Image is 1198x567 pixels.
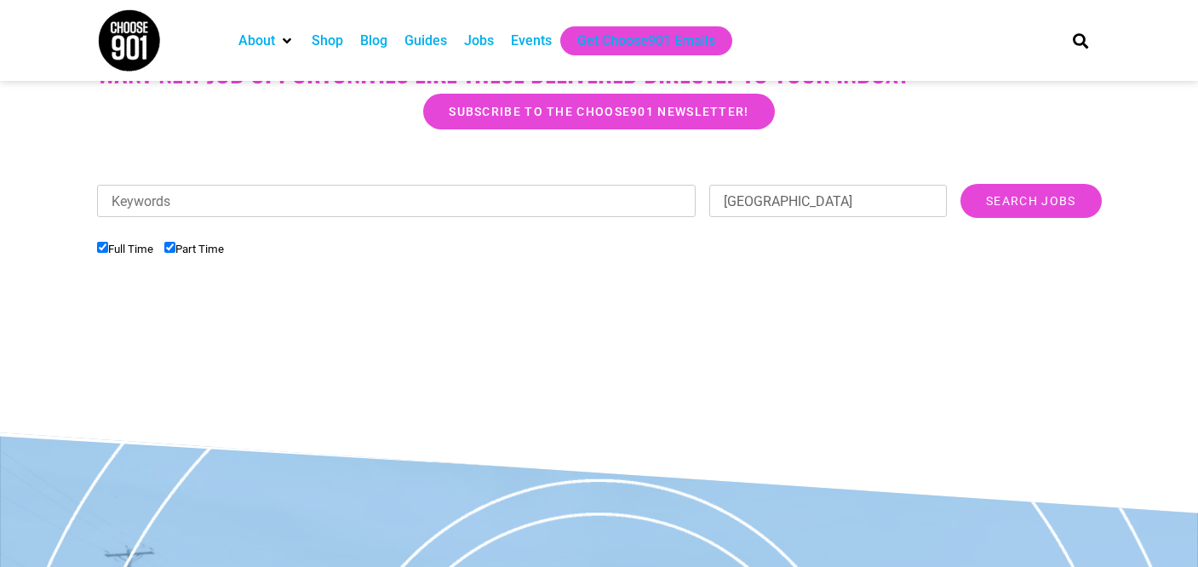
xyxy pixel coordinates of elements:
input: Search Jobs [960,184,1101,218]
a: About [238,31,275,51]
h2: Want New Job Opportunities like these Delivered Directly to your Inbox? [97,57,1102,88]
div: About [230,26,303,55]
input: Part Time [164,242,175,253]
a: Events [511,31,552,51]
input: Full Time [97,242,108,253]
a: Guides [404,31,447,51]
label: Part Time [164,243,224,255]
a: Subscribe to the Choose901 newsletter! [423,94,774,129]
a: Get Choose901 Emails [577,31,715,51]
a: Blog [360,31,387,51]
span: Subscribe to the Choose901 newsletter! [449,106,748,117]
div: Search [1066,26,1094,54]
a: Jobs [464,31,494,51]
input: Location [709,185,947,217]
label: Full Time [97,243,153,255]
nav: Main nav [230,26,1044,55]
a: Shop [312,31,343,51]
input: Keywords [97,185,696,217]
